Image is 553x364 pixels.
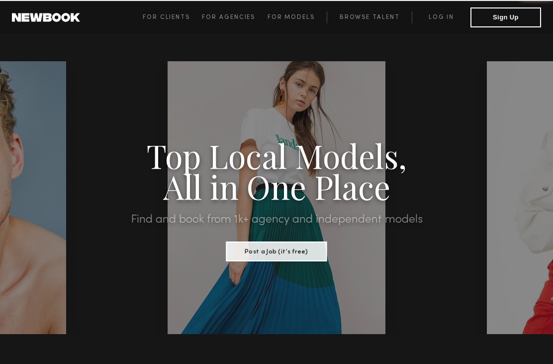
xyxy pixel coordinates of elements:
[327,11,412,23] a: Browse Talent
[412,11,470,23] a: Log in
[143,11,202,23] a: For Clients
[268,11,327,23] a: For Models
[143,14,190,20] span: For Clients
[202,11,267,23] a: For Agencies
[202,14,255,20] span: For Agencies
[226,242,327,261] button: Post a Job (it’s free)
[470,7,541,27] button: Sign Up
[41,214,511,226] h2: Find and book from 1k+ agency and independent models
[226,245,327,256] a: Post a Job (it’s free)
[268,14,315,20] span: For Models
[41,140,511,202] h1: Top Local Models, All in One Place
